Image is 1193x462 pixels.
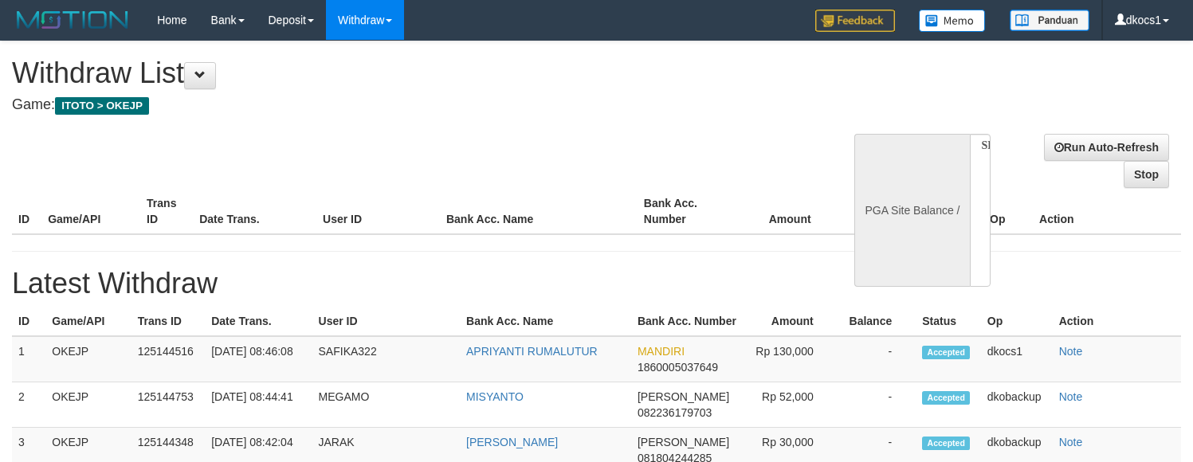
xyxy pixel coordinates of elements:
td: - [838,382,916,428]
h1: Latest Withdraw [12,268,1181,300]
span: [PERSON_NAME] [638,436,729,448]
td: SAFIKA322 [312,336,460,382]
th: Status [916,307,981,336]
td: [DATE] 08:44:41 [205,382,312,428]
th: Game/API [41,189,140,234]
h4: Game: [12,97,779,113]
a: MISYANTO [466,390,524,403]
td: MEGAMO [312,382,460,428]
td: [DATE] 08:46:08 [205,336,312,382]
th: Amount [736,189,835,234]
span: Accepted [922,391,970,405]
th: User ID [316,189,440,234]
span: [PERSON_NAME] [638,390,729,403]
th: ID [12,189,41,234]
th: Action [1053,307,1181,336]
td: - [838,336,916,382]
a: [PERSON_NAME] [466,436,558,448]
a: Run Auto-Refresh [1044,134,1169,161]
td: 125144753 [131,382,205,428]
span: MANDIRI [638,345,685,358]
th: Bank Acc. Number [631,307,745,336]
th: Bank Acc. Name [440,189,638,234]
span: 082236179703 [638,406,712,419]
th: Bank Acc. Name [460,307,631,336]
a: Note [1059,436,1083,448]
td: Rp 52,000 [745,382,838,428]
td: OKEJP [45,336,131,382]
h1: Withdraw List [12,57,779,89]
th: Amount [745,307,838,336]
td: Rp 130,000 [745,336,838,382]
td: 125144516 [131,336,205,382]
span: Accepted [922,346,970,359]
th: Action [1033,189,1181,234]
a: Stop [1124,161,1169,188]
th: Op [981,307,1053,336]
th: User ID [312,307,460,336]
img: panduan.png [1010,10,1089,31]
td: 1 [12,336,45,382]
span: 1860005037649 [638,361,718,374]
th: Balance [838,307,916,336]
span: Accepted [922,437,970,450]
th: Balance [835,189,926,234]
th: ID [12,307,45,336]
img: Button%20Memo.svg [919,10,986,32]
th: Trans ID [140,189,193,234]
td: 2 [12,382,45,428]
a: APRIYANTI RUMALUTUR [466,345,598,358]
th: Date Trans. [205,307,312,336]
th: Bank Acc. Number [638,189,736,234]
img: Feedback.jpg [815,10,895,32]
th: Date Trans. [193,189,316,234]
th: Game/API [45,307,131,336]
img: MOTION_logo.png [12,8,133,32]
td: OKEJP [45,382,131,428]
td: dkobackup [981,382,1053,428]
th: Op [983,189,1033,234]
a: Note [1059,390,1083,403]
div: PGA Site Balance / [854,134,969,287]
span: ITOTO > OKEJP [55,97,149,115]
th: Trans ID [131,307,205,336]
td: dkocs1 [981,336,1053,382]
a: Note [1059,345,1083,358]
